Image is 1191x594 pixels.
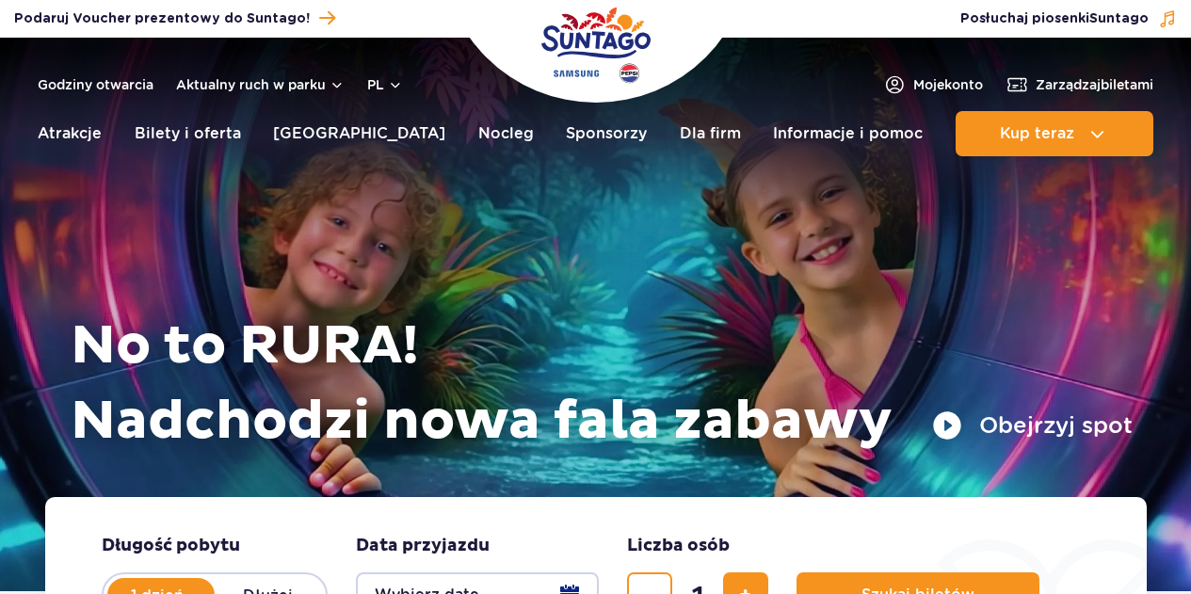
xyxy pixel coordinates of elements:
[356,535,490,557] span: Data przyjazdu
[883,73,983,96] a: Mojekonto
[1089,12,1149,25] span: Suntago
[14,9,310,28] span: Podaruj Voucher prezentowy do Suntago!
[176,77,345,92] button: Aktualny ruch w parku
[627,535,730,557] span: Liczba osób
[1000,125,1074,142] span: Kup teraz
[960,9,1149,28] span: Posłuchaj piosenki
[478,111,534,156] a: Nocleg
[913,75,983,94] span: Moje konto
[71,309,1133,459] h1: No to RURA! Nadchodzi nowa fala zabawy
[38,111,102,156] a: Atrakcje
[773,111,923,156] a: Informacje i pomoc
[135,111,241,156] a: Bilety i oferta
[1036,75,1153,94] span: Zarządzaj biletami
[38,75,153,94] a: Godziny otwarcia
[367,75,403,94] button: pl
[960,9,1177,28] button: Posłuchaj piosenkiSuntago
[102,535,240,557] span: Długość pobytu
[566,111,647,156] a: Sponsorzy
[273,111,445,156] a: [GEOGRAPHIC_DATA]
[1006,73,1153,96] a: Zarządzajbiletami
[932,410,1133,441] button: Obejrzyj spot
[680,111,741,156] a: Dla firm
[14,6,335,31] a: Podaruj Voucher prezentowy do Suntago!
[956,111,1153,156] button: Kup teraz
